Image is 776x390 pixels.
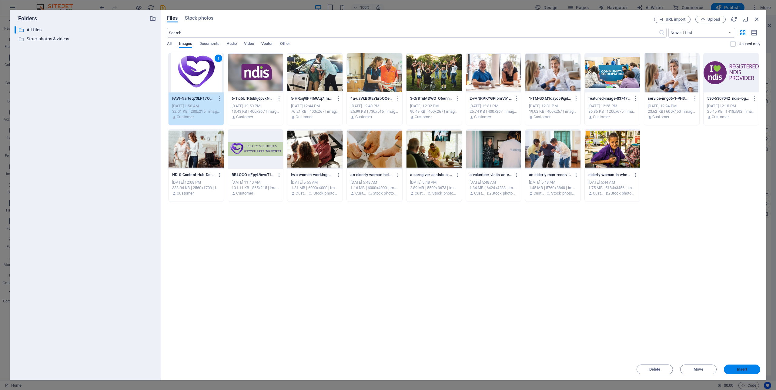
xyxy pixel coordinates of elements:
[432,191,458,196] p: Stock photos & videos
[232,185,279,191] div: 101.11 KB | 865x215 | image/png
[470,180,517,185] div: [DATE] 5:48 AM
[654,16,691,23] button: URL import
[355,191,366,196] p: Customer
[215,55,222,62] div: 1
[529,96,571,101] p: 1-TM-GXM1qayc59igdIzI6HQ.jpg
[551,191,577,196] p: Stock photos & videos
[232,180,279,185] div: [DATE] 11:40 AM
[350,180,398,185] div: [DATE] 5:48 AM
[470,103,517,109] div: [DATE] 12:31 PM
[529,191,577,196] div: By: Customer | Folder: Stock photos & videos
[707,18,720,21] span: Upload
[91,298,121,303] span: 0404 078 281
[648,96,690,101] p: service-img06-1-PH3O2fJ4O96Tfb_-PbdAFA.jpg
[529,103,577,109] div: [DATE] 12:31 PM
[15,35,156,43] div: Stock photos & videos
[232,103,279,109] div: [DATE] 12:50 PM
[27,26,145,33] p: All files
[707,96,750,101] p: 530-5307042_ndis-logo-png-registered-ndis-provider-wf3C0BGevcc0oLiRBPOHeA.png
[185,15,213,22] span: Stock photos
[648,103,696,109] div: [DATE] 12:24 PM
[227,40,237,48] span: Audio
[680,365,717,374] button: Move
[177,191,194,196] p: Customer
[742,16,749,22] i: Minimize
[350,96,393,101] p: 4a-uaVkBStEYErbQOeZXGr0HQ.webp
[737,368,748,371] span: Insert
[648,109,696,114] div: 23.62 KB | 600x450 | image/jpeg
[236,191,253,196] p: Customer
[410,172,453,178] p: a-caregiver-assists-a-senior-adult-in-a-karvina-retirement-home-XJsBSCplx8N11uxx3qtHcw.jpeg
[588,172,631,178] p: elderly-woman-in-wheelchair-holding-a-bird-outdoors-in-a-vibrant-plaza-i2W-IjSvp9nciKPmLkPWsA.jpeg
[93,308,169,314] a: [EMAIL_ADDRESS][DOMAIN_NAME]
[291,103,339,109] div: [DATE] 12:44 PM
[712,114,729,120] p: Customer
[296,114,313,120] p: Customer
[291,191,339,196] div: By: Customer | Folder: Stock photos & videos
[291,109,339,114] div: 76.21 KB | 400x267 | image/jpeg
[355,114,372,120] p: Customer
[652,114,669,120] p: Customer
[232,172,274,178] p: BBLOGO-dFpyL9nvxTijMFAw4SIJnA.png
[410,180,458,185] div: [DATE] 5:48 AM
[291,185,339,191] div: 1.31 MB | 6000x4000 | image/jpeg
[637,365,673,374] button: Delete
[291,180,339,185] div: [DATE] 5:55 AM
[244,40,254,48] span: Video
[415,114,432,120] p: Customer
[707,103,755,109] div: [DATE] 12:15 PM
[291,96,333,101] p: 5-HRcq9lFFI69Aq7ImOMXQEw.jpg
[694,368,703,371] span: Move
[470,172,512,178] p: a-volunteer-visits-an-elderly-person-at-home-creating-a-warm-connection-hHRadF3qDbp3qEr3AUfNXg.jpeg
[172,96,215,101] p: FAVI-Narteq73LP17QAzKBukozg.png
[588,185,636,191] div: 1.75 MB | 5184x3456 | image/jpeg
[27,35,145,42] p: Stock photos & videos
[167,15,178,22] span: Files
[350,172,393,178] p: an-elderly-woman-helps-tie-a-baby-s-nike-shoe-highlighting-care-and-intergenerational-bonding-VVs...
[593,114,610,120] p: Customer
[350,185,398,191] div: 1.16 MB | 6000x4000 | image/jpeg
[410,96,453,101] p: 3-Qr8TuMDWO_O6ennbACmj1g.jpg
[261,40,273,48] span: Vector
[199,40,219,48] span: Documents
[588,103,636,109] div: [DATE] 12:25 PM
[172,172,215,178] p: NDIS-Content-Hub-Do-I-need-NDIS-funding-to-get-support-scaled-3jaEOe17VRzWBOaLdNsNHw.jpeg
[470,96,512,101] p: 2-vANRPKYGPIbmVb1v9g0qvA.jpg
[754,16,760,22] i: Close
[533,114,550,120] p: Customer
[280,40,290,48] span: Other
[707,109,755,114] div: 25.45 KB | 1418x592 | image/png
[167,28,658,38] input: Search
[588,96,631,101] p: featured-image-037470c1-e1da-4782-8039-4b58ad0ae89c_1200x1200-3Z2l0u1hKwWG1rhCn-IyRw.webp
[666,18,685,21] span: URL import
[172,109,220,114] div: 32.01 KB | 280x215 | image/png
[739,41,760,47] p: Displays only files that are not in use on the website. Files added during this session can still...
[350,103,398,109] div: [DATE] 12:40 PM
[529,180,577,185] div: [DATE] 5:48 AM
[529,172,571,178] p: an-elderly-man-receiving-assistance-from-caregivers-in-a-cozy-home-environment-1MfVC6LrHVAC3Yf5Oq...
[179,40,192,48] span: Images
[593,191,604,196] p: Customer
[724,365,760,374] button: Insert
[470,185,517,191] div: 1.34 MB | 6424x4283 | image/jpeg
[529,185,577,191] div: 1.45 MB | 5760x3840 | image/jpeg
[172,180,220,185] div: [DATE] 12:08 PM
[373,191,399,196] p: Stock photos & videos
[149,15,156,22] i: Create new folder
[15,15,37,22] p: Folders
[529,109,577,114] div: 19.02 KB | 400x267 | image/jpeg
[410,185,458,191] div: 2.89 MB | 5509x3673 | image/jpeg
[610,191,636,196] p: Stock photos & videos
[236,114,253,120] p: Customer
[167,40,172,48] span: All
[172,185,220,191] div: 333.94 KB | 2560x1709 | image/jpeg
[313,191,339,196] p: Stock photos & videos
[350,109,398,114] div: 25.99 KB | 730x515 | image/webp
[410,191,458,196] div: By: Customer | Folder: Stock photos & videos
[410,103,458,109] div: [DATE] 12:32 PM
[470,109,517,114] div: 25.74 KB | 400x267 | image/jpeg
[588,109,636,114] div: 86.85 KB | 1200x675 | image/webp
[232,109,279,114] div: 13.43 KB | 400x267 | image/jpeg
[291,172,333,178] p: two-women-working-on-laptops-one-using-a-wheelchair-collaborating-in-a-modern-cafe-w4lQSuvuDg72ec...
[415,191,426,196] p: Customer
